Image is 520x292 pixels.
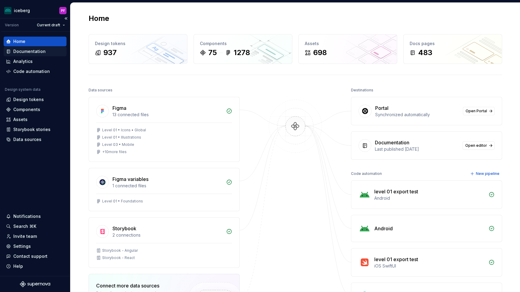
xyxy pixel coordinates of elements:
div: level 01 export test [374,188,418,195]
span: Open editor [465,143,487,148]
button: Search ⌘K [4,221,67,231]
div: Code automation [13,68,50,74]
div: Settings [13,243,31,249]
a: Assets698 [298,34,397,64]
div: Destinations [351,86,373,94]
span: Open Portal [466,109,487,113]
a: Components751278 [193,34,292,64]
div: Contact support [13,253,47,259]
button: Contact support [4,251,67,261]
svg: Supernova Logo [20,281,50,287]
div: Components [200,41,286,47]
div: Help [13,263,23,269]
div: Documentation [375,139,409,146]
div: Home [13,38,25,44]
a: Figma variables1 connected filesLevel 01 • Foundations [89,168,240,211]
a: Docs pages483 [403,34,502,64]
div: Version [5,23,19,28]
button: Collapse sidebar [62,14,70,23]
button: icebergPF [1,4,69,17]
div: Documentation [13,48,46,54]
div: Code automation [351,169,382,178]
div: iceberg [14,8,30,14]
div: Notifications [13,213,41,219]
div: 13 connected files [112,112,223,118]
a: Open editor [463,141,495,150]
a: Storybook2 connectionsStorybook - AngularStorybook - React [89,217,240,268]
div: PF [61,8,65,13]
a: Documentation [4,47,67,56]
a: Analytics [4,57,67,66]
a: Settings [4,241,67,251]
a: Components [4,105,67,114]
a: Design tokens937 [89,34,187,64]
div: Storybook stories [13,126,50,133]
div: Analytics [13,58,33,64]
div: Invite team [13,233,37,239]
div: + 10 more files [102,149,127,154]
a: Storybook stories [4,125,67,134]
div: Search ⌘K [13,223,36,229]
button: Current draft [34,21,68,29]
div: Level 03 • Mobile [102,142,134,147]
a: Design tokens [4,95,67,104]
div: Storybook - Angular [102,248,138,253]
h2: Home [89,14,109,23]
a: Data sources [4,135,67,144]
div: iOS SwiftUI [374,263,485,269]
a: Assets [4,115,67,124]
div: Synchronized automatically [375,112,459,118]
div: 698 [313,48,327,57]
div: 483 [418,48,432,57]
div: Storybook - React [102,255,135,260]
div: Docs pages [410,41,496,47]
div: Assets [305,41,391,47]
div: Data sources [89,86,112,94]
a: Home [4,37,67,46]
div: 2 connections [112,232,223,238]
span: Current draft [37,23,60,28]
div: Android [374,195,485,201]
div: Last published [DATE] [375,146,459,152]
div: Figma [112,104,126,112]
button: Help [4,261,67,271]
div: 937 [103,48,117,57]
div: Connect more data sources [96,282,178,289]
div: Level 01 • Illustrations [102,135,141,140]
a: Invite team [4,231,67,241]
div: level 01 export test [374,256,418,263]
div: Level 01 • Foundations [102,199,143,204]
div: 1278 [234,48,250,57]
div: Components [13,107,40,113]
div: Level 01 • Icons • Global [102,128,146,133]
div: Data sources [13,136,41,143]
div: Portal [375,104,388,112]
a: Figma13 connected filesLevel 01 • Icons • GlobalLevel 01 • IllustrationsLevel 03 • Mobile+10more ... [89,97,240,162]
span: New pipeline [476,171,499,176]
div: 1 connected files [112,183,223,189]
button: Notifications [4,212,67,221]
div: Figma variables [112,176,148,183]
a: Open Portal [463,107,495,115]
div: Design tokens [13,97,44,103]
a: Code automation [4,67,67,76]
img: 418c6d47-6da6-4103-8b13-b5999f8989a1.png [4,7,11,14]
div: Assets [13,116,28,123]
div: Android [374,225,393,232]
div: Design system data [5,87,41,92]
div: Storybook [112,225,136,232]
div: Design tokens [95,41,181,47]
button: New pipeline [468,169,502,178]
div: 75 [208,48,217,57]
